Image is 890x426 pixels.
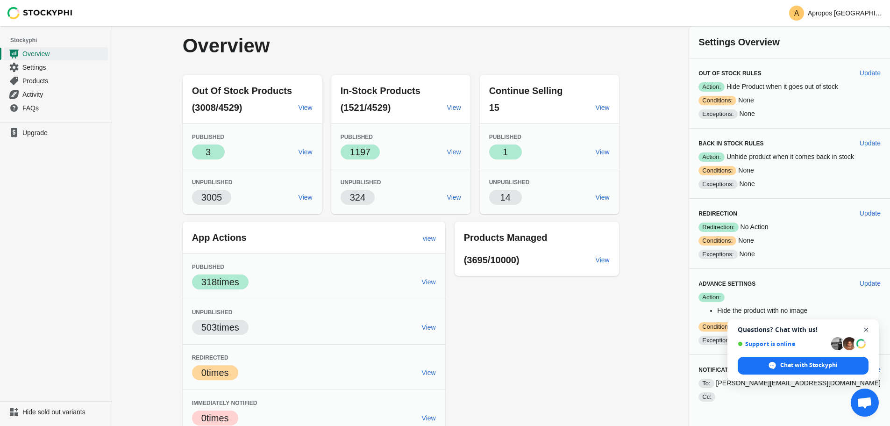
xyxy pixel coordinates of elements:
[489,86,563,96] span: Continue Selling
[596,104,610,111] span: View
[4,74,108,87] a: Products
[22,49,106,58] span: Overview
[350,147,371,157] span: 1197
[192,134,224,140] span: Published
[423,235,436,242] span: view
[698,109,737,119] span: Exceptions:
[7,7,73,19] img: Stockyphi
[22,407,106,417] span: Hide sold out variants
[299,194,313,201] span: View
[192,232,247,243] span: App Actions
[785,4,886,22] button: Avatar with initials AApropos [GEOGRAPHIC_DATA][PERSON_NAME]
[856,135,884,152] button: Update
[698,82,881,92] p: Hide Product when it goes out of stock
[789,6,804,21] span: Avatar with initials A
[201,277,239,287] span: 318 times
[443,189,465,206] a: View
[698,250,737,259] span: Exceptions:
[418,364,440,381] a: View
[738,340,828,347] span: Support is online
[192,86,292,96] span: Out Of Stock Products
[592,99,613,116] a: View
[4,47,108,60] a: Overview
[698,378,881,388] p: [PERSON_NAME][EMAIL_ADDRESS][DOMAIN_NAME]
[698,166,881,175] p: None
[192,400,257,406] span: Immediately Notified
[192,309,233,316] span: Unpublished
[860,280,881,287] span: Update
[860,209,881,217] span: Update
[341,134,373,140] span: Published
[856,205,884,222] button: Update
[698,336,737,345] span: Exceptions:
[698,109,881,119] p: None
[447,104,461,111] span: View
[295,189,316,206] a: View
[22,90,106,99] span: Activity
[856,275,884,292] button: Update
[10,36,112,45] span: Stockyphi
[698,222,881,232] p: No Action
[489,134,521,140] span: Published
[443,144,465,160] a: View
[698,322,736,332] span: Conditions:
[500,192,511,202] span: 14
[698,37,779,47] span: Settings Overview
[698,335,881,345] p: None
[422,278,436,286] span: View
[192,354,228,361] span: Redirected
[738,357,869,375] span: Chat with Stockyphi
[295,99,316,116] a: View
[464,232,548,243] span: Products Managed
[299,104,313,111] span: View
[341,102,391,113] span: (1521/4529)
[698,249,881,259] p: None
[464,255,520,265] span: (3695/10000)
[698,82,725,92] span: Action:
[698,179,881,189] p: None
[596,256,610,264] span: View
[698,70,852,77] h3: Out of Stock Rules
[4,126,108,139] a: Upgrade
[489,102,499,113] span: 15
[201,413,229,423] span: 0 times
[447,194,461,201] span: View
[698,223,738,232] span: Redirection:
[418,319,440,336] a: View
[851,389,879,417] a: Open chat
[22,103,106,113] span: FAQs
[698,236,736,245] span: Conditions:
[192,102,242,113] span: (3008/4529)
[4,60,108,74] a: Settings
[698,366,852,374] h3: Notification
[192,264,224,270] span: Published
[295,144,316,160] a: View
[698,152,881,162] p: Unhide product when it comes back in stock
[698,392,715,402] span: Cc:
[341,179,381,186] span: Unpublished
[698,322,881,332] p: None
[717,306,881,315] li: Hide the product with no image
[192,179,233,186] span: Unpublished
[201,192,222,202] span: 3005
[596,148,610,156] span: View
[698,140,852,147] h3: Back in Stock Rules
[489,179,530,186] span: Unpublished
[808,9,883,17] p: Apropos [GEOGRAPHIC_DATA][PERSON_NAME]
[596,194,610,201] span: View
[794,9,799,17] text: A
[422,414,436,422] span: View
[4,87,108,101] a: Activity
[698,280,852,288] h3: Advance Settings
[341,86,420,96] span: In-Stock Products
[206,147,211,157] span: 3
[592,189,613,206] a: View
[698,96,736,105] span: Conditions:
[592,252,613,268] a: View
[698,293,725,302] span: Action:
[22,76,106,86] span: Products
[183,36,441,56] p: Overview
[4,405,108,419] a: Hide sold out variants
[4,101,108,115] a: FAQs
[698,236,881,245] p: None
